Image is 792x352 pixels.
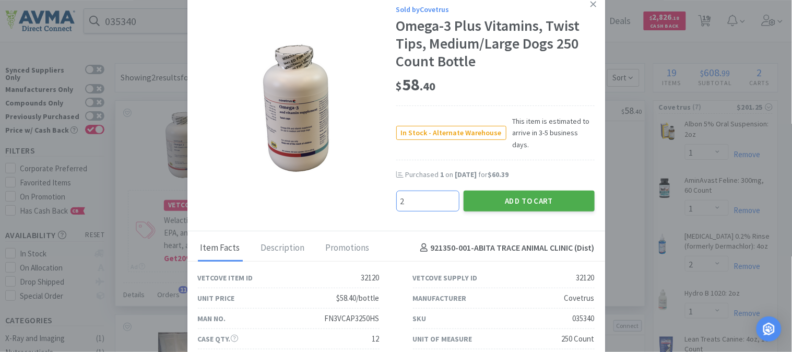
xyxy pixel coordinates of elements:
[198,236,243,262] div: Item Facts
[416,241,595,255] h4: 921350-001 - ABITA TRACE ANIMAL CLINIC (Dist)
[506,115,595,150] span: This item is estimated to arrive in 3-5 business days.
[488,170,509,179] span: $60.39
[198,313,226,324] div: Man No.
[323,236,372,262] div: Promotions
[564,292,595,304] div: Covetrus
[260,43,334,174] img: 1c1e48d68bdc4426b68019b996c7599e_32120.png
[576,272,595,284] div: 32120
[413,313,427,324] div: SKU
[441,170,444,179] span: 1
[361,272,380,284] div: 32120
[198,272,253,284] div: Vetcove Item ID
[396,17,595,70] div: Omega-3 Plus Vitamins, Twist Tips, Medium/Large Dogs 250 Count Bottle
[372,333,380,345] div: 12
[198,292,235,304] div: Unit Price
[396,74,436,95] span: 58
[413,272,478,284] div: Vetcove Supply ID
[464,191,595,212] button: Add to Cart
[258,236,308,262] div: Description
[413,333,472,345] div: Unit of Measure
[396,4,595,15] div: Sold by Covetrus
[455,170,477,179] span: [DATE]
[413,292,467,304] div: Manufacturer
[573,312,595,325] div: 035340
[198,333,238,345] div: Case Qty.
[325,312,380,325] div: FN3VCAP3250HS
[420,79,436,93] span: . 40
[562,333,595,345] div: 250 Count
[756,316,782,342] div: Open Intercom Messenger
[396,79,403,93] span: $
[397,191,459,211] input: Qty
[406,170,595,180] div: Purchased on for
[397,126,506,139] span: In Stock - Alternate Warehouse
[337,292,380,304] div: $58.40/bottle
